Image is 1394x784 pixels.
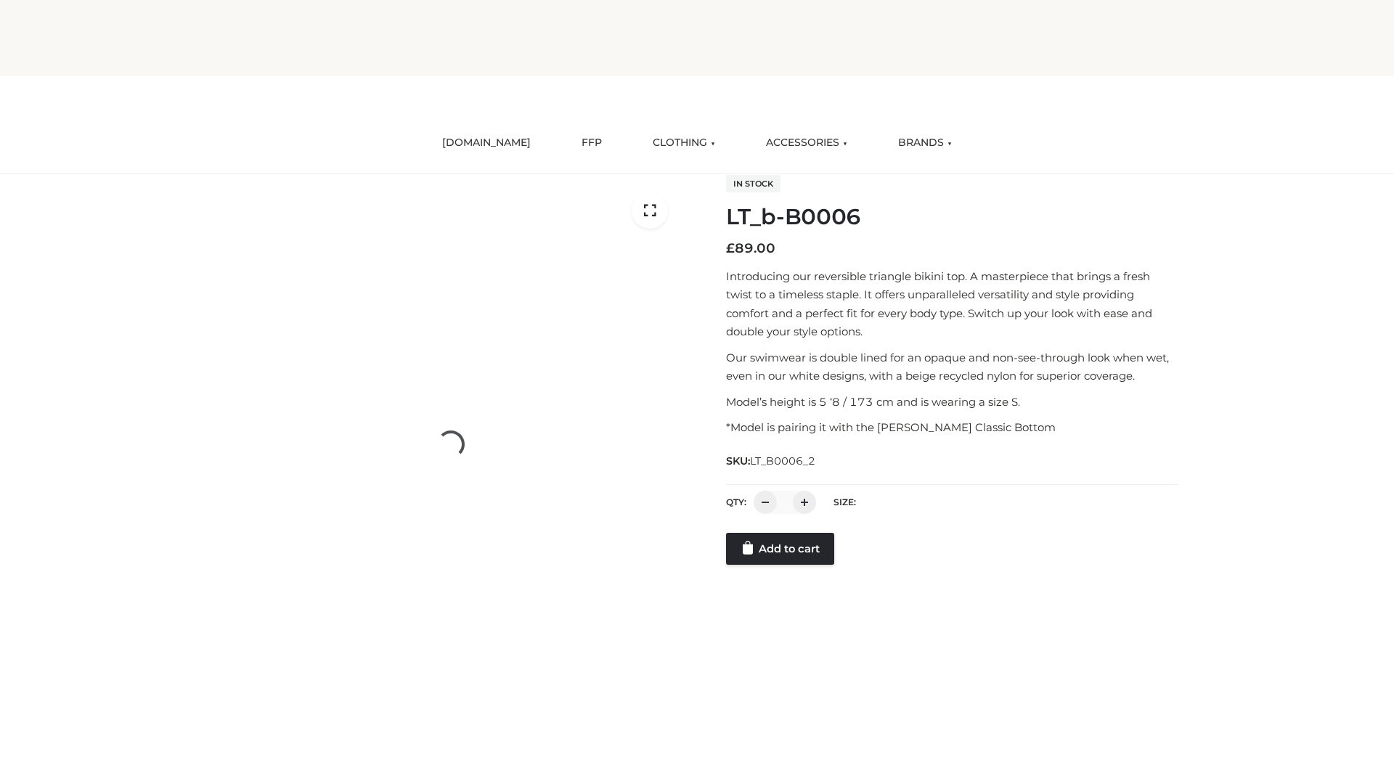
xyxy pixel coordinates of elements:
span: SKU: [726,452,817,470]
span: £ [726,240,735,256]
a: ACCESSORIES [755,127,858,159]
span: In stock [726,175,780,192]
p: Model’s height is 5 ‘8 / 173 cm and is wearing a size S. [726,393,1178,412]
a: CLOTHING [642,127,726,159]
h1: LT_b-B0006 [726,204,1178,230]
span: LT_B0006_2 [750,454,815,467]
a: Add to cart [726,533,834,565]
label: Size: [833,497,856,507]
a: FFP [571,127,613,159]
p: Our swimwear is double lined for an opaque and non-see-through look when wet, even in our white d... [726,348,1178,385]
a: BRANDS [887,127,963,159]
p: Introducing our reversible triangle bikini top. A masterpiece that brings a fresh twist to a time... [726,267,1178,341]
a: [DOMAIN_NAME] [431,127,542,159]
bdi: 89.00 [726,240,775,256]
p: *Model is pairing it with the [PERSON_NAME] Classic Bottom [726,418,1178,437]
label: QTY: [726,497,746,507]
